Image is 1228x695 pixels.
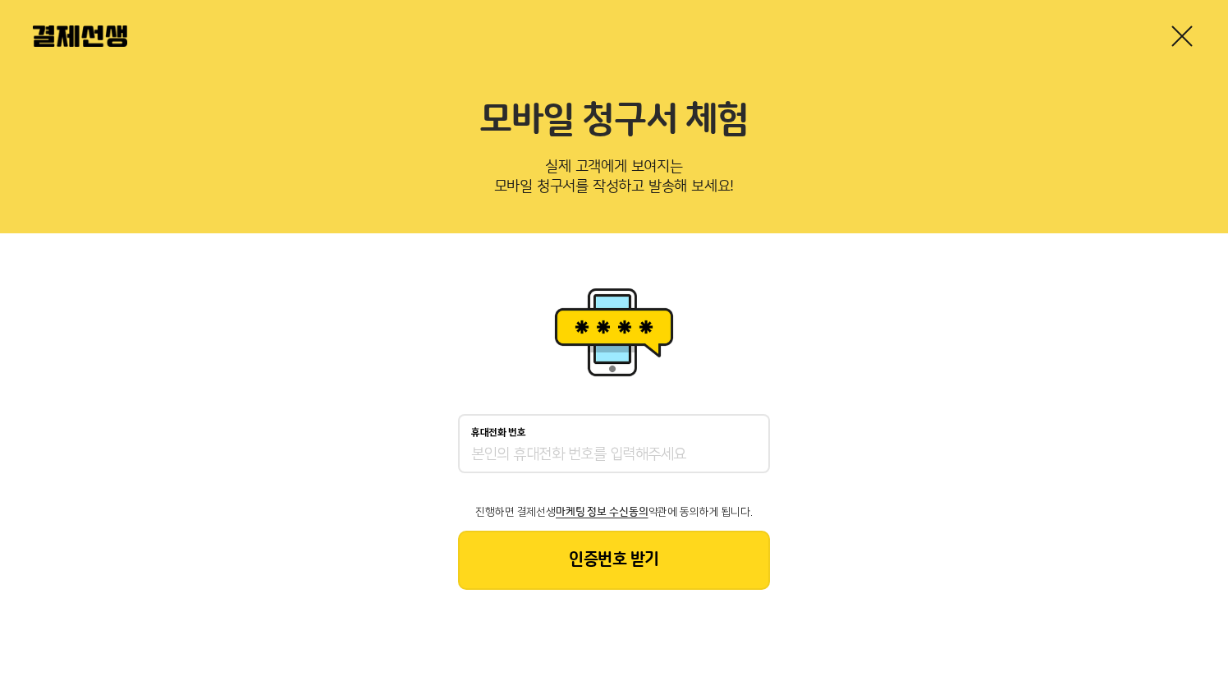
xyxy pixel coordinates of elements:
[548,283,680,381] img: 휴대폰인증 이미지
[33,25,127,47] img: 결제선생
[458,506,770,518] p: 진행하면 결제선생 약관에 동의하게 됩니다.
[33,99,1195,143] h2: 모바일 청구서 체험
[471,445,757,465] input: 휴대전화 번호
[33,153,1195,207] p: 실제 고객에게 보여지는 모바일 청구서를 작성하고 발송해 보세요!
[458,531,770,590] button: 인증번호 받기
[556,506,648,518] span: 마케팅 정보 수신동의
[471,427,526,439] p: 휴대전화 번호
